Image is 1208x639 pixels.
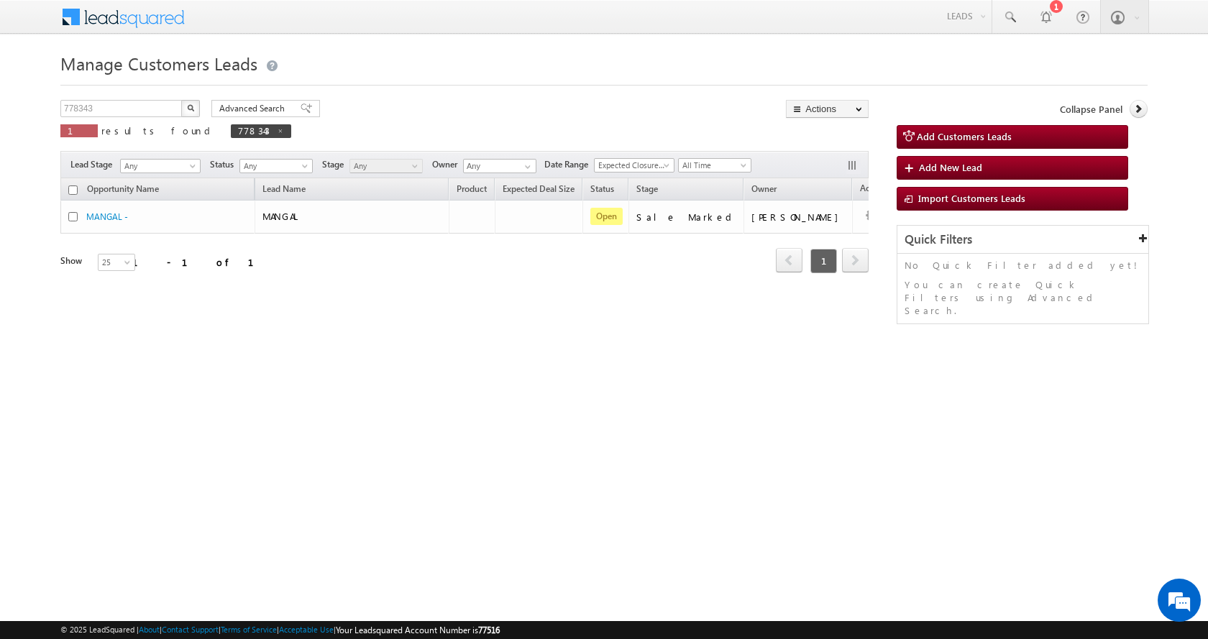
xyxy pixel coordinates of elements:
div: [PERSON_NAME] [751,211,846,224]
a: Status [583,181,621,200]
span: © 2025 LeadSquared | | | | | [60,623,500,637]
span: All Time [679,159,747,172]
span: 1 [810,249,837,273]
input: Type to Search [463,159,536,173]
span: prev [776,248,802,272]
a: Stage [629,181,665,200]
span: results found [101,124,216,137]
span: Import Customers Leads [918,192,1025,204]
a: About [139,625,160,634]
a: Acceptable Use [279,625,334,634]
span: Status [210,158,239,171]
span: 25 [99,256,137,269]
span: Owner [751,183,777,194]
span: Date Range [544,158,594,171]
span: Lead Stage [70,158,118,171]
span: Expected Deal Size [503,183,575,194]
a: Any [120,159,201,173]
div: Sale Marked [636,211,737,224]
a: Expected Closure Date [594,158,674,173]
span: next [842,248,869,272]
span: Manage Customers Leads [60,52,257,75]
div: 1 - 1 of 1 [132,254,271,270]
a: 25 [98,254,135,271]
a: prev [776,249,802,272]
span: Advanced Search [219,102,289,115]
span: Expected Closure Date [595,159,669,172]
a: Show All Items [517,160,535,174]
span: Any [240,160,308,173]
span: Lead Name [255,181,313,200]
span: Open [590,208,623,225]
a: MANGAL - [86,211,128,222]
a: All Time [678,158,751,173]
a: Any [349,159,423,173]
span: Product [457,183,487,194]
a: Terms of Service [221,625,277,634]
span: 1 [68,124,91,137]
span: MANGAL [262,210,301,222]
a: Expected Deal Size [495,181,582,200]
div: Show [60,254,86,267]
a: Contact Support [162,625,219,634]
a: Opportunity Name [80,181,166,200]
input: Check all records [68,185,78,195]
span: Actions [853,180,896,199]
p: You can create Quick Filters using Advanced Search. [905,278,1141,317]
span: 77516 [478,625,500,635]
span: 778343 [238,124,270,137]
a: Any [239,159,313,173]
span: Any [121,160,196,173]
span: Add Customers Leads [917,130,1012,142]
span: Stage [322,158,349,171]
span: Add New Lead [919,161,982,173]
p: No Quick Filter added yet! [905,259,1141,272]
span: Your Leadsquared Account Number is [336,625,500,635]
span: Any [350,160,418,173]
div: Quick Filters [897,226,1148,254]
span: Owner [432,158,463,171]
button: Actions [786,100,869,118]
span: Stage [636,183,658,194]
a: next [842,249,869,272]
span: Collapse Panel [1060,103,1122,116]
img: Search [187,104,194,111]
span: Opportunity Name [87,183,159,194]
